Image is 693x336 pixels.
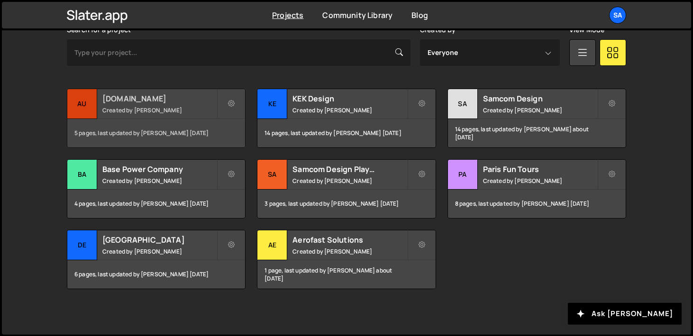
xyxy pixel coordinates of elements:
[67,160,97,190] div: Ba
[447,159,626,218] a: Pa Paris Fun Tours Created by [PERSON_NAME] 8 pages, last updated by [PERSON_NAME] [DATE]
[67,260,245,289] div: 6 pages, last updated by [PERSON_NAME] [DATE]
[448,89,478,119] div: Sa
[67,159,246,218] a: Ba Base Power Company Created by [PERSON_NAME] 4 pages, last updated by [PERSON_NAME] [DATE]
[609,7,626,24] a: SA
[67,89,97,119] div: au
[420,26,456,34] label: Created By
[257,89,436,148] a: KE KEK Design Created by [PERSON_NAME] 14 pages, last updated by [PERSON_NAME] [DATE]
[292,106,407,114] small: Created by [PERSON_NAME]
[102,247,217,255] small: Created by [PERSON_NAME]
[67,119,245,147] div: 5 pages, last updated by [PERSON_NAME] [DATE]
[257,159,436,218] a: Sa Samcom Design Playground Created by [PERSON_NAME] 3 pages, last updated by [PERSON_NAME] [DATE]
[67,39,410,66] input: Type your project...
[102,164,217,174] h2: Base Power Company
[322,10,392,20] a: Community Library
[411,10,428,20] a: Blog
[257,160,287,190] div: Sa
[448,160,478,190] div: Pa
[272,10,303,20] a: Projects
[483,93,597,104] h2: Samcom Design
[292,177,407,185] small: Created by [PERSON_NAME]
[67,230,97,260] div: De
[67,89,246,148] a: au [DOMAIN_NAME] Created by [PERSON_NAME] 5 pages, last updated by [PERSON_NAME] [DATE]
[257,190,435,218] div: 3 pages, last updated by [PERSON_NAME] [DATE]
[447,89,626,148] a: Sa Samcom Design Created by [PERSON_NAME] 14 pages, last updated by [PERSON_NAME] about [DATE]
[102,93,217,104] h2: [DOMAIN_NAME]
[67,26,131,34] label: Search for a project
[568,303,682,325] button: Ask [PERSON_NAME]
[483,164,597,174] h2: Paris Fun Tours
[257,119,435,147] div: 14 pages, last updated by [PERSON_NAME] [DATE]
[67,190,245,218] div: 4 pages, last updated by [PERSON_NAME] [DATE]
[257,230,287,260] div: Ae
[292,93,407,104] h2: KEK Design
[483,177,597,185] small: Created by [PERSON_NAME]
[569,26,604,34] label: View Mode
[448,119,626,147] div: 14 pages, last updated by [PERSON_NAME] about [DATE]
[483,106,597,114] small: Created by [PERSON_NAME]
[102,106,217,114] small: Created by [PERSON_NAME]
[257,230,436,289] a: Ae Aerofast Solutions Created by [PERSON_NAME] 1 page, last updated by [PERSON_NAME] about [DATE]
[292,247,407,255] small: Created by [PERSON_NAME]
[448,190,626,218] div: 8 pages, last updated by [PERSON_NAME] [DATE]
[102,177,217,185] small: Created by [PERSON_NAME]
[292,235,407,245] h2: Aerofast Solutions
[257,260,435,289] div: 1 page, last updated by [PERSON_NAME] about [DATE]
[257,89,287,119] div: KE
[67,230,246,289] a: De [GEOGRAPHIC_DATA] Created by [PERSON_NAME] 6 pages, last updated by [PERSON_NAME] [DATE]
[102,235,217,245] h2: [GEOGRAPHIC_DATA]
[292,164,407,174] h2: Samcom Design Playground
